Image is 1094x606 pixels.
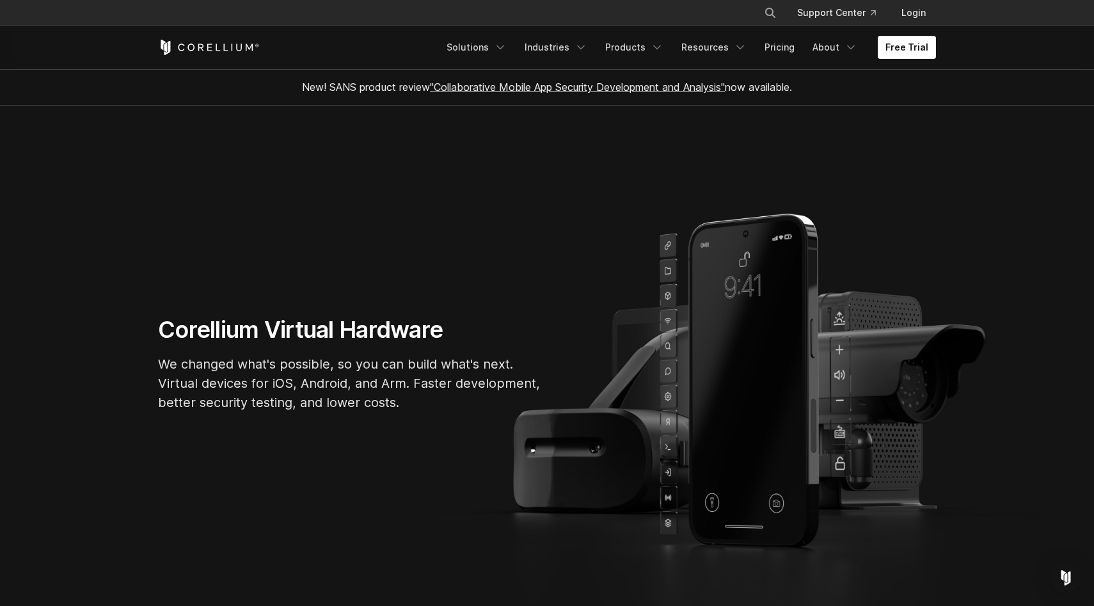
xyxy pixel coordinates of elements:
[757,36,802,59] a: Pricing
[439,36,514,59] a: Solutions
[517,36,595,59] a: Industries
[158,315,542,344] h1: Corellium Virtual Hardware
[805,36,865,59] a: About
[759,1,782,24] button: Search
[749,1,936,24] div: Navigation Menu
[598,36,671,59] a: Products
[158,355,542,412] p: We changed what's possible, so you can build what's next. Virtual devices for iOS, Android, and A...
[439,36,936,59] div: Navigation Menu
[787,1,886,24] a: Support Center
[158,40,260,55] a: Corellium Home
[878,36,936,59] a: Free Trial
[674,36,754,59] a: Resources
[1050,562,1081,593] div: Open Intercom Messenger
[891,1,936,24] a: Login
[430,81,725,93] a: "Collaborative Mobile App Security Development and Analysis"
[302,81,792,93] span: New! SANS product review now available.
